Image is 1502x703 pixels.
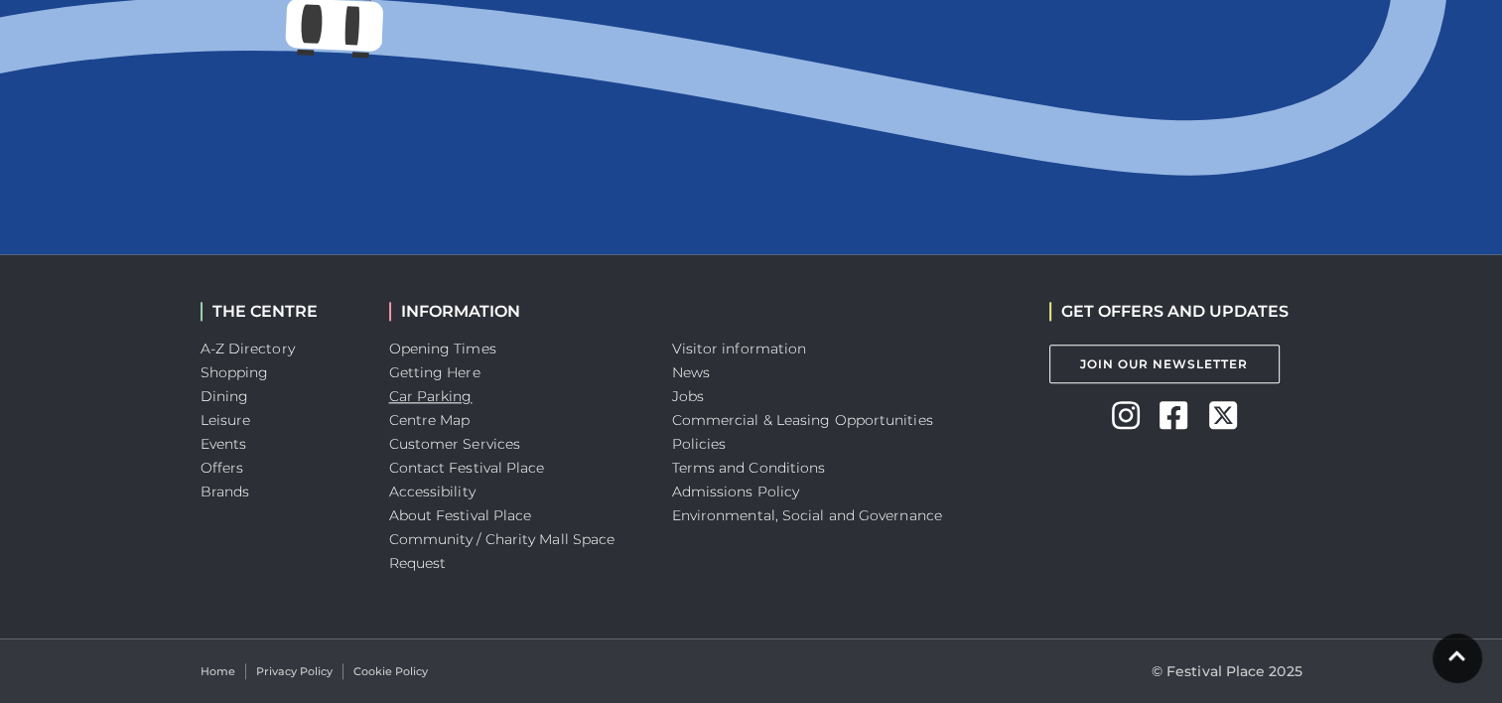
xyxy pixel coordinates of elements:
a: Opening Times [389,340,496,357]
a: Getting Here [389,363,480,381]
a: Visitor information [672,340,807,357]
a: Admissions Policy [672,483,800,500]
a: Home [201,663,235,680]
a: News [672,363,710,381]
a: Join Our Newsletter [1049,345,1280,383]
a: Offers [201,459,244,477]
a: Contact Festival Place [389,459,545,477]
h2: INFORMATION [389,302,642,321]
h2: GET OFFERS AND UPDATES [1049,302,1289,321]
a: Terms and Conditions [672,459,826,477]
a: Leisure [201,411,251,429]
a: Commercial & Leasing Opportunities [672,411,933,429]
a: Cookie Policy [353,663,428,680]
a: Customer Services [389,435,521,453]
a: Centre Map [389,411,471,429]
a: Policies [672,435,727,453]
a: Community / Charity Mall Space Request [389,530,615,572]
a: Shopping [201,363,269,381]
a: Brands [201,483,250,500]
a: A-Z Directory [201,340,295,357]
a: Car Parking [389,387,473,405]
a: Accessibility [389,483,476,500]
h2: THE CENTRE [201,302,359,321]
a: Privacy Policy [256,663,333,680]
p: © Festival Place 2025 [1152,659,1302,683]
a: Events [201,435,247,453]
a: About Festival Place [389,506,532,524]
a: Dining [201,387,249,405]
a: Jobs [672,387,704,405]
a: Environmental, Social and Governance [672,506,942,524]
